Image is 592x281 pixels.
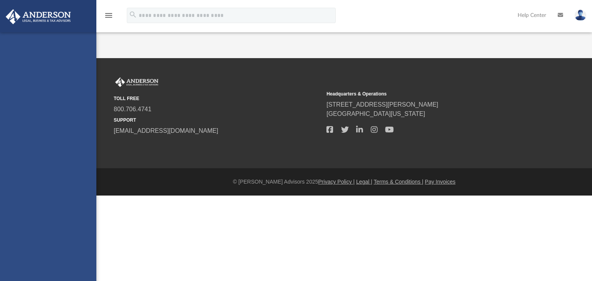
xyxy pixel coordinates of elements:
[326,110,425,117] a: [GEOGRAPHIC_DATA][US_STATE]
[96,178,592,186] div: © [PERSON_NAME] Advisors 2025
[326,90,534,97] small: Headquarters & Operations
[3,9,73,24] img: Anderson Advisors Platinum Portal
[374,179,424,185] a: Terms & Conditions |
[114,127,218,134] a: [EMAIL_ADDRESS][DOMAIN_NAME]
[114,106,151,112] a: 800.706.4741
[318,179,355,185] a: Privacy Policy |
[129,10,137,19] i: search
[575,10,586,21] img: User Pic
[104,11,113,20] i: menu
[104,15,113,20] a: menu
[356,179,372,185] a: Legal |
[326,101,438,108] a: [STREET_ADDRESS][PERSON_NAME]
[114,95,321,102] small: TOLL FREE
[114,77,160,87] img: Anderson Advisors Platinum Portal
[114,117,321,124] small: SUPPORT
[425,179,455,185] a: Pay Invoices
